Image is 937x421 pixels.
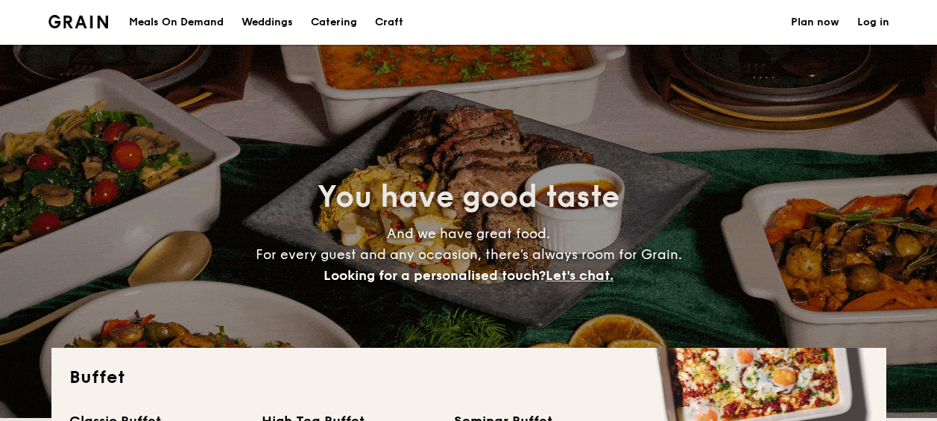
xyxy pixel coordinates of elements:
img: Grain [48,15,109,28]
span: And we have great food. For every guest and any occasion, there’s always room for Grain. [256,225,682,284]
span: Let's chat. [546,267,613,284]
span: You have good taste [318,179,619,215]
a: Logotype [48,15,109,28]
h2: Buffet [69,366,868,390]
span: Looking for a personalised touch? [324,267,546,284]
